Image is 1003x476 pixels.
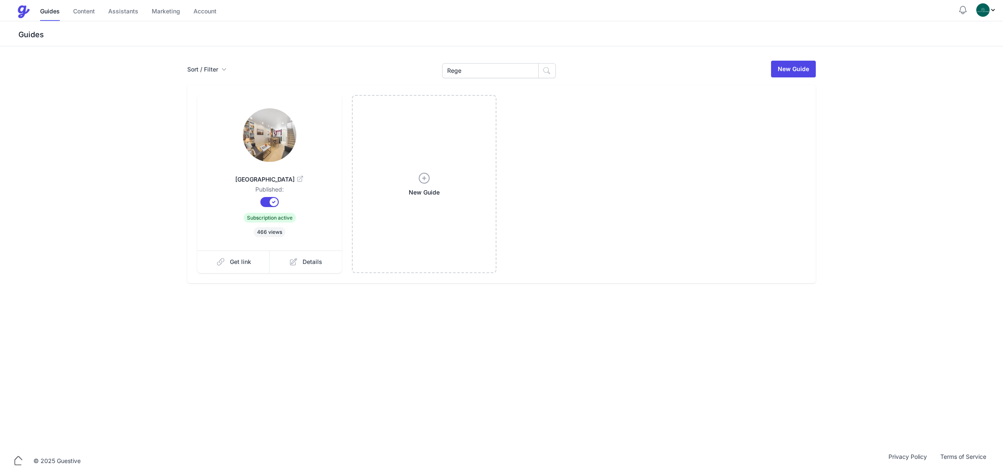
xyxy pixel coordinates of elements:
a: Privacy Policy [882,453,934,469]
a: Guides [40,3,60,21]
a: Details [270,251,342,273]
a: Marketing [152,3,180,21]
a: Get link [197,251,270,273]
span: 466 views [254,227,285,237]
img: uvcqv6n6gb2fydhuftzp0jcwc20i [243,108,296,162]
a: Terms of Service [934,453,993,469]
a: Account [193,3,216,21]
span: [GEOGRAPHIC_DATA] [211,175,328,184]
h3: Guides [17,30,1003,40]
a: [GEOGRAPHIC_DATA] [211,165,328,185]
a: New Guide [771,61,816,77]
span: Subscription active [244,213,296,223]
a: Assistants [108,3,138,21]
span: New Guide [409,188,440,197]
a: Content [73,3,95,21]
img: oovs19i4we9w73xo0bfpgswpi0cd [976,3,990,17]
img: Guestive Guides [17,5,30,18]
div: Profile Menu [976,3,996,17]
input: Search Guides [442,63,539,78]
span: Get link [230,258,251,266]
a: New Guide [352,95,496,273]
dd: Published: [211,185,328,197]
div: © 2025 Guestive [33,457,81,465]
span: Details [303,258,322,266]
button: Sort / Filter [187,65,227,74]
button: Notifications [958,5,968,15]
